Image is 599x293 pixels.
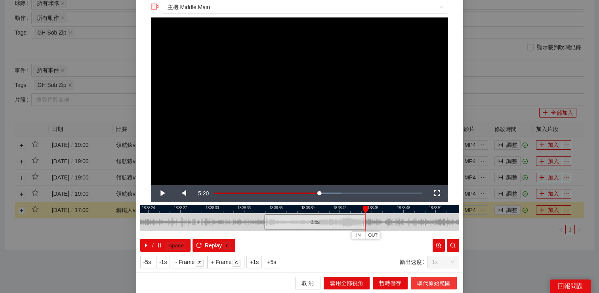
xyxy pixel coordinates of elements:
[447,239,459,252] button: zoom-out
[196,259,204,267] kbd: z
[168,1,443,13] span: 主機 Middle Main
[166,242,186,250] kbd: space
[267,258,276,266] span: +5s
[172,256,208,268] button: - Framez
[436,243,441,249] span: zoom-in
[324,277,370,289] button: 套用全部視角
[295,277,320,289] button: 取 消
[233,259,240,267] kbd: c
[198,190,209,197] span: 5:20
[193,239,235,252] button: reloadReplayr
[214,193,422,194] div: Progress Bar
[301,279,314,287] span: 取 消
[432,256,454,268] span: 1x
[173,185,195,202] button: Mute
[550,280,591,293] div: 回報問題
[400,256,427,268] label: 輸出速度
[373,277,408,289] button: 暫時儲存
[151,185,173,202] button: Play
[211,258,232,266] span: + Frame
[250,258,259,266] span: +1s
[246,256,262,268] button: +1s
[140,256,154,268] button: -5s
[356,232,361,239] span: IN
[205,241,222,250] span: Replay
[151,17,448,185] div: Video Player
[426,185,448,202] button: Fullscreen
[196,243,202,249] span: reload
[143,243,149,249] span: caret-right
[330,279,363,287] span: 套用全部視角
[264,256,279,268] button: +5s
[151,3,159,11] span: video-camera
[208,256,244,268] button: + Framec
[417,279,450,287] span: 取代原始範圍
[351,231,366,239] button: IN
[157,243,162,249] span: pause
[159,258,167,266] span: -1s
[143,258,151,266] span: -5s
[368,232,378,239] span: OUT
[140,239,191,252] button: caret-right/pausespace
[264,214,366,230] div: 9.5 s
[433,239,445,252] button: zoom-in
[175,258,195,266] span: - Frame
[450,243,456,249] span: zoom-out
[411,277,457,289] button: 取代原始範圍
[366,231,380,239] button: OUT
[156,256,170,268] button: -1s
[379,279,401,287] span: 暫時儲存
[223,242,231,250] kbd: r
[152,241,154,250] span: /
